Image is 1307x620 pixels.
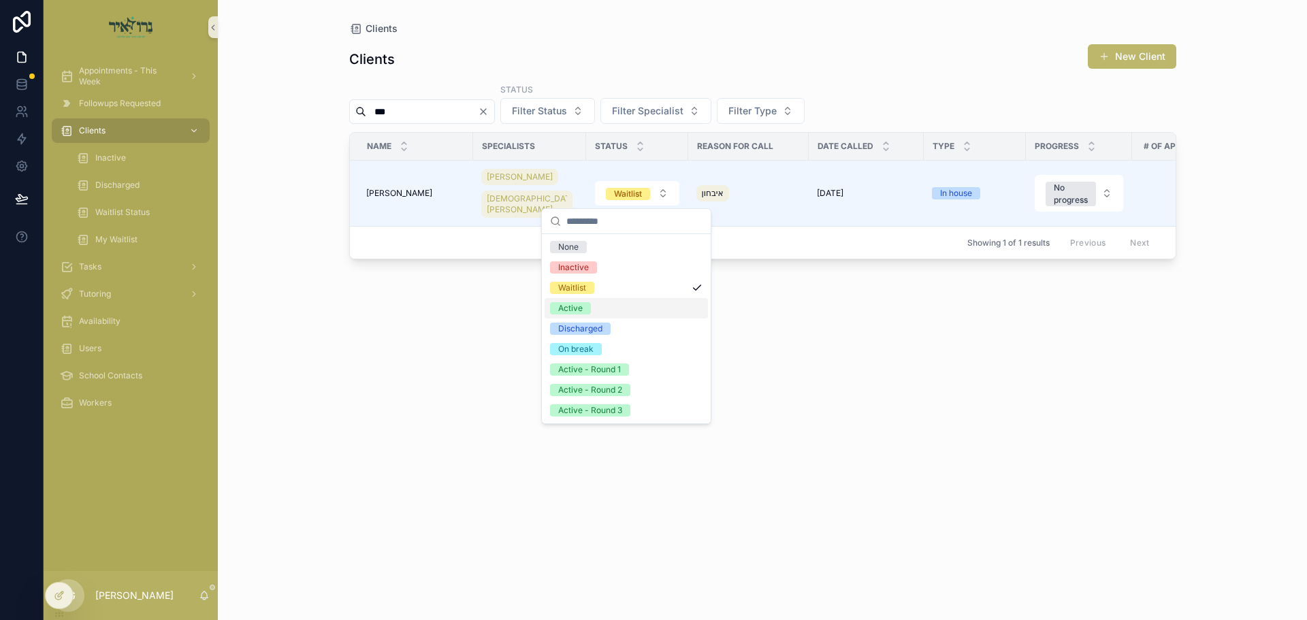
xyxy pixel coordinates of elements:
div: Active [558,302,583,314]
p: [PERSON_NAME] [95,589,174,602]
div: Active - Round 1 [558,363,621,376]
span: Followups Requested [79,98,161,109]
span: [DATE] [817,188,843,199]
span: [DEMOGRAPHIC_DATA] [PERSON_NAME] [487,193,567,215]
span: My Waitlist [95,234,138,245]
span: Clients [366,22,398,35]
button: Select Button [595,181,679,206]
div: In house [940,187,972,199]
a: Tasks [52,255,210,279]
span: Showing 1 of 1 results [967,238,1050,248]
span: Discharged [95,180,140,191]
a: Appointments - This Week [52,64,210,88]
span: Clients [79,125,106,136]
div: Waitlist [558,282,586,294]
a: Clients [349,22,398,35]
span: Reason for Call [697,141,773,152]
a: Select Button [1034,174,1124,212]
a: [DEMOGRAPHIC_DATA] [PERSON_NAME] [481,191,572,218]
span: Waitlist Status [95,207,150,218]
div: None [558,241,579,253]
button: Select Button [1035,175,1123,212]
a: Tutoring [52,282,210,306]
span: School Contacts [79,370,142,381]
div: Active - Round 2 [558,384,622,396]
div: Waitlist [614,188,642,200]
span: Filter Status [512,104,567,118]
div: On break [558,343,594,355]
a: Select Button [594,180,680,206]
button: Select Button [600,98,711,124]
span: Status [595,141,628,152]
span: Filter Specialist [612,104,683,118]
div: Discharged [558,323,602,335]
span: איבחון [702,188,724,199]
button: Select Button [717,98,805,124]
a: [DATE] [817,188,916,199]
span: [PERSON_NAME] [487,172,553,182]
span: Filter Type [728,104,777,118]
button: New Client [1088,44,1176,69]
div: Suggestions [542,234,711,423]
a: איבחון [696,182,801,204]
a: Discharged [68,173,210,197]
a: Users [52,336,210,361]
div: scrollable content [44,54,218,433]
span: Name [367,141,391,152]
a: Availability [52,309,210,333]
span: [PERSON_NAME] [366,188,432,199]
span: Progress [1035,141,1079,152]
span: Type [933,141,954,152]
h1: Clients [349,50,395,69]
a: Clients [52,118,210,143]
span: Workers [79,397,112,408]
a: My Waitlist [68,227,210,252]
a: [PERSON_NAME] [366,188,465,199]
span: Specialists [482,141,535,152]
div: No progress [1054,182,1088,206]
a: 1 [1133,188,1240,199]
span: Tasks [79,261,101,272]
button: Clear [478,106,494,117]
span: # of appointments [1144,141,1230,152]
span: Date Called [818,141,873,152]
span: Inactive [95,152,126,163]
span: Tutoring [79,289,111,299]
label: Status [500,83,533,95]
span: Appointments - This Week [79,65,178,87]
img: App logo [109,16,153,38]
a: [PERSON_NAME] [481,169,558,185]
a: [PERSON_NAME][DEMOGRAPHIC_DATA] [PERSON_NAME] [481,166,578,221]
a: Inactive [68,146,210,170]
button: Select Button [500,98,595,124]
span: Availability [79,316,120,327]
div: Active - Round 3 [558,404,622,417]
div: Inactive [558,261,589,274]
a: Followups Requested [52,91,210,116]
a: Waitlist Status [68,200,210,225]
a: Workers [52,391,210,415]
a: School Contacts [52,363,210,388]
a: In house [932,187,1018,199]
span: Users [79,343,101,354]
